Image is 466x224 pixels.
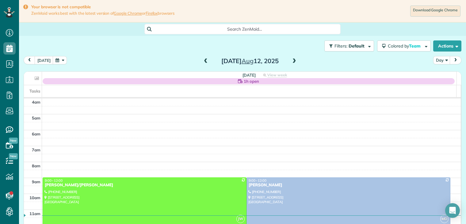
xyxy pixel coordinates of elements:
[146,11,158,16] a: Firefox
[212,58,288,64] h2: [DATE] 12, 2025
[248,183,449,188] div: [PERSON_NAME]
[433,56,450,64] button: Day
[32,147,40,152] span: 7am
[9,153,18,159] span: New
[450,56,461,64] button: next
[388,43,423,49] span: Colored by
[31,11,174,16] span: ZenMaid works best with the latest version of or browsers
[44,183,245,188] div: [PERSON_NAME]/[PERSON_NAME]
[334,43,347,49] span: Filters:
[236,215,245,223] span: JW
[32,163,40,168] span: 8am
[114,11,142,16] a: Google Chrome
[45,178,63,183] span: 9:00 - 12:00
[321,40,374,51] a: Filters: Default
[244,78,259,84] span: 1h open
[31,4,174,9] strong: Your browser is not compatible
[409,43,422,49] span: Team
[29,89,40,93] span: Tasks
[243,73,256,78] span: [DATE]
[32,131,40,136] span: 6am
[32,100,40,104] span: 4am
[349,43,365,49] span: Default
[267,73,287,78] span: View week
[440,215,449,223] span: MD
[324,40,374,51] button: Filters: Default
[445,203,460,218] div: Open Intercom Messenger
[377,40,431,51] button: Colored byTeam
[242,57,254,65] span: Aug
[24,56,35,64] button: prev
[35,56,53,64] button: [DATE]
[433,40,461,51] button: Actions
[32,179,40,184] span: 9am
[29,211,40,216] span: 11am
[32,116,40,120] span: 5am
[410,6,460,17] a: Download Google Chrome
[249,178,266,183] span: 9:00 - 12:00
[29,195,40,200] span: 10am
[9,138,18,144] span: New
